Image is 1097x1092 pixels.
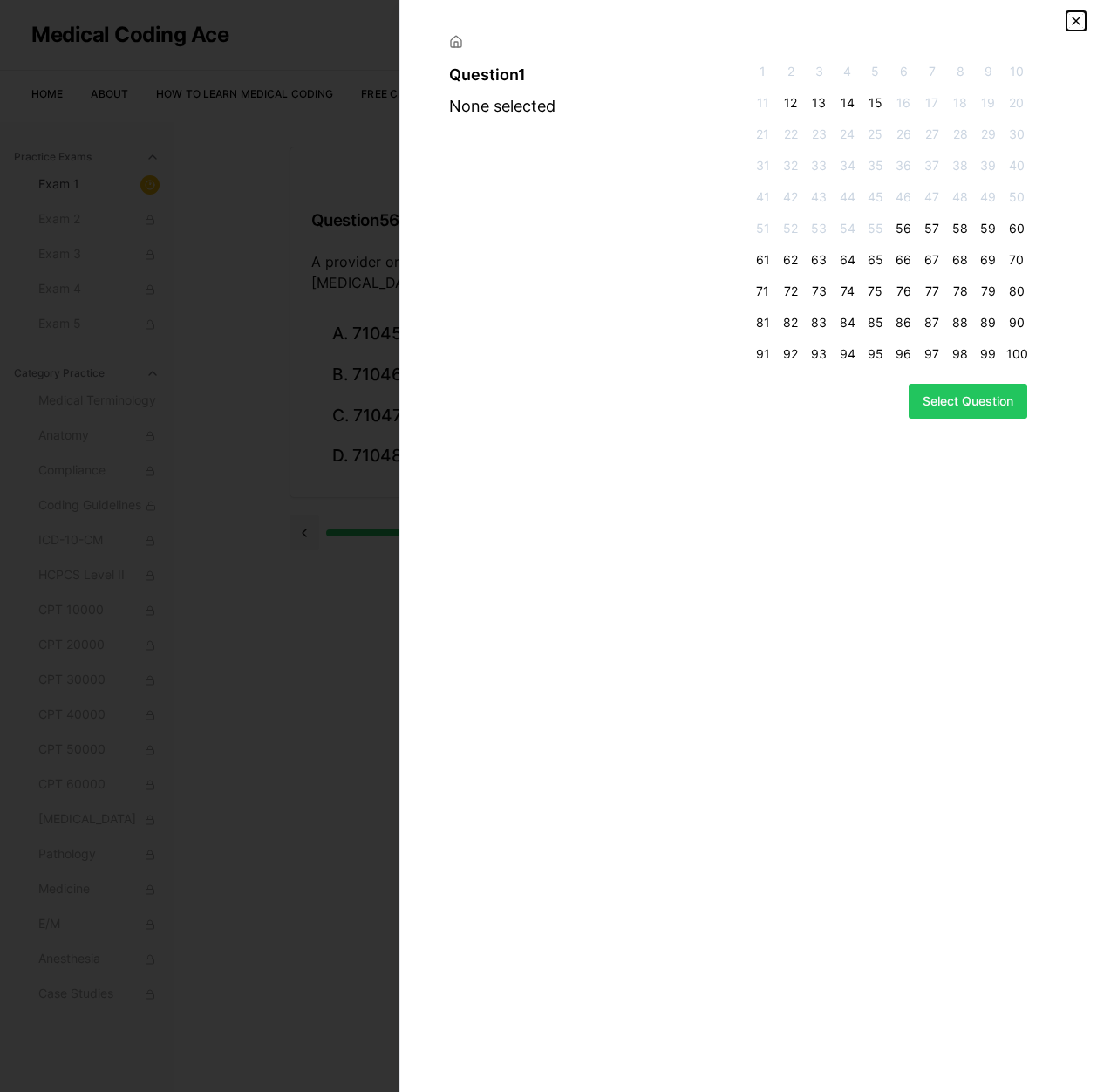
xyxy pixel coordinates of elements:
span: 45 [865,188,886,206]
span: 5 [865,63,886,80]
span: 24 [836,126,857,143]
span: 1 [752,63,773,80]
span: 4 [836,63,857,80]
span: 61 [752,251,773,269]
span: 68 [950,251,971,269]
span: 44 [836,188,857,206]
span: 66 [893,251,914,269]
span: 52 [780,220,801,237]
span: 83 [808,314,829,331]
span: 15 [865,94,886,112]
span: 96 [893,345,914,363]
span: 9 [978,63,998,80]
span: 63 [808,251,829,269]
span: 48 [950,188,971,206]
span: 88 [950,314,971,331]
span: 27 [922,126,943,143]
span: 85 [865,314,886,331]
span: 57 [922,220,943,237]
span: 33 [808,157,829,174]
span: 78 [950,283,971,300]
span: 37 [922,157,943,174]
span: 39 [978,157,998,174]
span: 13 [808,94,829,112]
span: 30 [1006,126,1027,143]
span: 35 [865,157,886,174]
span: 72 [780,283,801,300]
span: 21 [752,126,773,143]
span: 7 [922,63,943,80]
span: 32 [780,157,801,174]
span: 67 [922,251,943,269]
span: 69 [978,251,998,269]
span: 58 [950,220,971,237]
span: 71 [752,283,773,300]
span: 47 [922,188,943,206]
span: 16 [893,94,914,112]
span: 46 [893,188,914,206]
span: 80 [1006,283,1027,300]
span: 19 [978,94,998,112]
span: 6 [893,63,914,80]
span: 64 [836,251,857,269]
span: 73 [808,283,829,300]
span: 34 [836,157,857,174]
span: 12 [780,94,801,112]
span: 56 [893,220,914,237]
span: 99 [978,345,998,363]
span: 22 [780,126,801,143]
span: 79 [978,283,998,300]
span: 23 [808,126,829,143]
span: 53 [808,220,829,237]
span: 94 [836,345,857,363]
span: 43 [808,188,829,206]
span: 60 [1006,220,1027,237]
span: 81 [752,314,773,331]
span: 14 [836,94,857,112]
span: 51 [752,220,773,237]
span: 36 [893,157,914,174]
span: 55 [865,220,886,237]
span: 95 [865,345,886,363]
span: 20 [1006,94,1027,112]
span: 62 [780,251,801,269]
span: 18 [950,94,971,112]
span: 97 [922,345,943,363]
span: 38 [950,157,971,174]
span: 17 [922,94,943,112]
span: 86 [893,314,914,331]
span: 100 [1006,345,1027,363]
span: 90 [1006,314,1027,331]
span: 77 [922,283,943,300]
span: 65 [865,251,886,269]
span: 59 [978,220,998,237]
span: 76 [893,283,914,300]
span: 41 [752,188,773,206]
span: 54 [836,220,857,237]
span: 87 [922,314,943,331]
span: 93 [808,345,829,363]
span: 70 [1006,251,1027,269]
span: 8 [950,63,971,80]
span: 50 [1006,188,1027,206]
span: 75 [865,283,886,300]
span: 26 [893,126,914,143]
span: 3 [808,63,829,80]
span: 31 [752,157,773,174]
span: 29 [978,126,998,143]
span: 49 [978,188,998,206]
div: Question 1 [449,63,745,87]
span: 2 [780,63,801,80]
span: 92 [780,345,801,363]
span: 42 [780,188,801,206]
span: 11 [752,94,773,112]
span: 98 [950,345,971,363]
div: None selected [449,94,745,119]
span: 84 [836,314,857,331]
span: 25 [865,126,886,143]
span: 89 [978,314,998,331]
span: 40 [1006,157,1027,174]
button: Select Question [909,384,1027,419]
span: 91 [752,345,773,363]
span: 10 [1006,63,1027,80]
